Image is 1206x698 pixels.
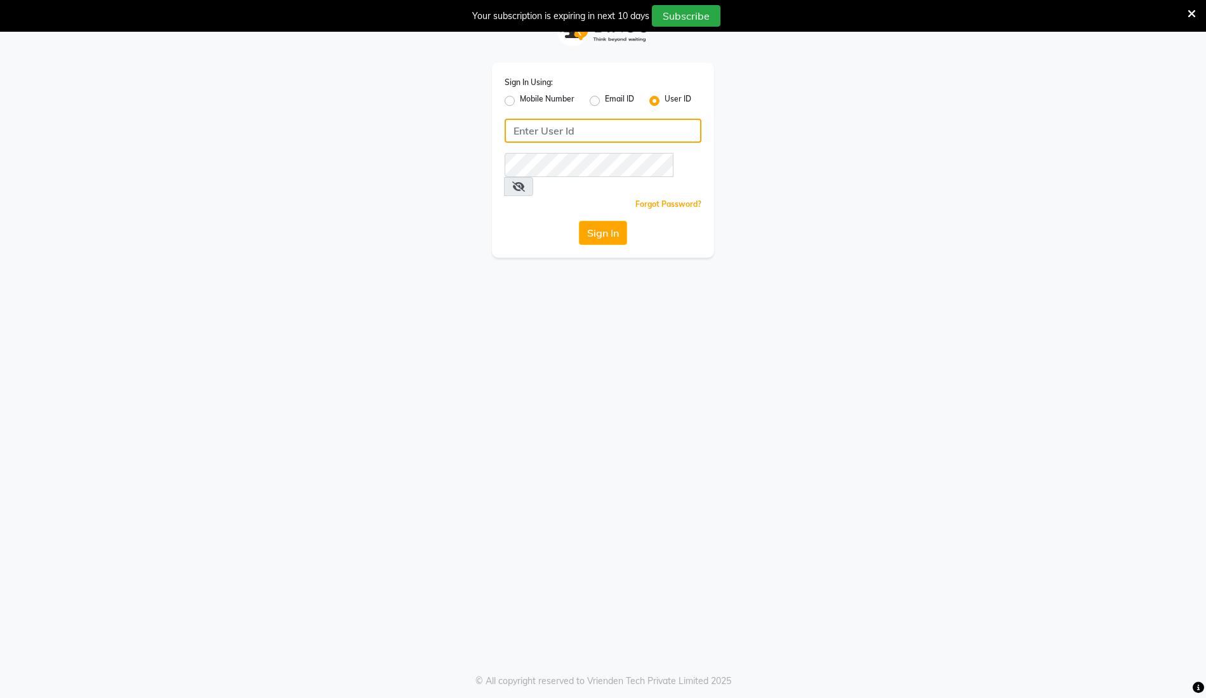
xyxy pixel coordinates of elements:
[635,199,701,209] a: Forgot Password?
[579,221,627,245] button: Sign In
[505,153,673,177] input: Username
[505,77,553,88] label: Sign In Using:
[505,119,701,143] input: Username
[472,10,649,23] div: Your subscription is expiring in next 10 days
[520,93,574,109] label: Mobile Number
[665,93,691,109] label: User ID
[652,5,720,27] button: Subscribe
[605,93,634,109] label: Email ID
